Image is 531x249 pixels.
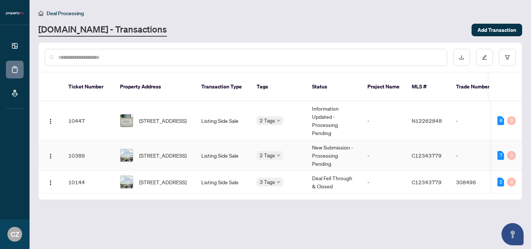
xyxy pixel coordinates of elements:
[507,116,516,125] div: 0
[45,149,56,161] button: Logo
[362,171,406,194] td: -
[450,101,502,140] td: -
[459,55,464,60] span: download
[412,152,442,159] span: C12343779
[497,116,504,125] div: 8
[412,179,442,185] span: C12343779
[139,117,186,125] span: [STREET_ADDRESS]
[277,154,280,157] span: down
[306,73,362,101] th: Status
[195,140,251,171] td: Listing Side Sale
[450,171,502,194] td: 308496
[48,118,54,124] img: Logo
[362,73,406,101] th: Project Name
[139,178,186,186] span: [STREET_ADDRESS]
[277,119,280,122] span: down
[38,23,167,37] a: [DOMAIN_NAME] - Transactions
[406,73,450,101] th: MLS #
[453,49,470,66] button: download
[62,171,114,194] td: 10144
[62,101,114,140] td: 10447
[412,117,442,124] span: N12262848
[62,73,114,101] th: Ticket Number
[497,151,504,160] div: 7
[45,115,56,127] button: Logo
[260,151,275,159] span: 2 Tags
[195,73,251,101] th: Transaction Type
[38,11,44,16] span: home
[195,171,251,194] td: Listing Side Sale
[306,171,362,194] td: Deal Fell Through & Closed
[11,229,19,239] span: CZ
[6,11,24,16] img: logo
[450,140,502,171] td: -
[501,223,524,245] button: Open asap
[62,140,114,171] td: 10389
[499,49,516,66] button: filter
[476,49,493,66] button: edit
[139,151,186,159] span: [STREET_ADDRESS]
[48,180,54,186] img: Logo
[260,178,275,186] span: 3 Tags
[306,140,362,171] td: New Submission - Processing Pending
[48,153,54,159] img: Logo
[277,180,280,184] span: down
[497,178,504,186] div: 2
[362,101,406,140] td: -
[450,73,502,101] th: Trade Number
[507,151,516,160] div: 0
[482,55,487,60] span: edit
[477,24,516,36] span: Add Transaction
[260,116,275,125] span: 2 Tags
[45,176,56,188] button: Logo
[120,149,133,162] img: thumbnail-img
[362,140,406,171] td: -
[120,176,133,188] img: thumbnail-img
[306,101,362,140] td: Information Updated - Processing Pending
[120,114,133,127] img: thumbnail-img
[47,10,84,17] span: Deal Processing
[251,73,306,101] th: Tags
[195,101,251,140] td: Listing Side Sale
[472,24,522,36] button: Add Transaction
[114,73,195,101] th: Property Address
[507,178,516,186] div: 0
[505,55,510,60] span: filter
